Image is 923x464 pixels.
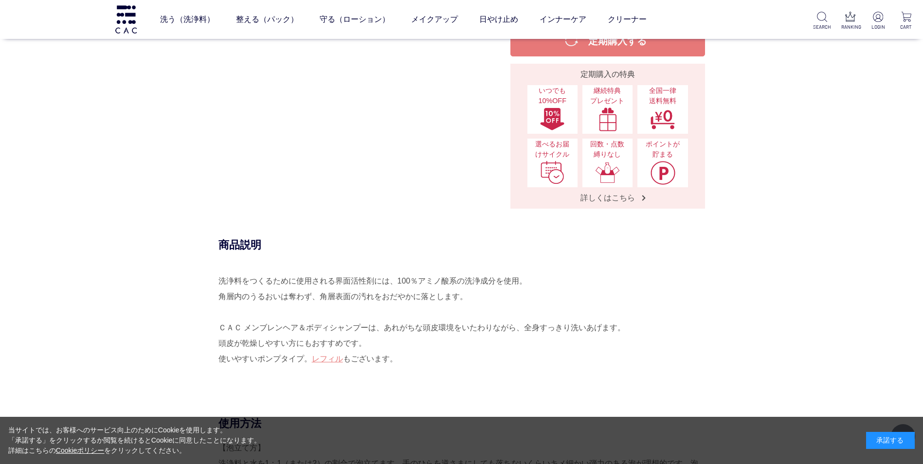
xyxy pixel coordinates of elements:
[813,12,831,31] a: SEARCH
[587,86,628,107] span: 継続特典 プレゼント
[540,6,586,33] a: インナーケア
[114,5,138,33] img: logo
[642,139,683,160] span: ポイントが貯まる
[56,446,105,454] a: Cookieポリシー
[841,23,859,31] p: RANKING
[218,416,705,430] div: 使用方法
[411,6,458,33] a: メイクアップ
[540,161,565,185] img: 選べるお届けサイクル
[312,355,343,363] a: レフィル
[595,107,620,131] img: 継続特典プレゼント
[8,425,261,456] div: 当サイトでは、お客様へのサービス向上のためにCookieを使用します。 「承諾する」をクリックするか閲覧を続けるとCookieに同意したことになります。 詳細はこちらの をクリックしてください。
[813,23,831,31] p: SEARCH
[869,12,887,31] a: LOGIN
[642,86,683,107] span: 全国一律 送料無料
[510,64,705,209] a: 定期購入の特典 いつでも10%OFFいつでも10%OFF 継続特典プレゼント継続特典プレゼント 全国一律送料無料全国一律送料無料 選べるお届けサイクル選べるお届けサイクル 回数・点数縛りなし回数...
[608,6,647,33] a: クリーナー
[320,6,390,33] a: 守る（ローション）
[595,161,620,185] img: 回数・点数縛りなし
[532,86,573,107] span: いつでも10%OFF
[218,273,705,382] div: 洗浄料をつくるために使用される界面活性剤には、100％アミノ酸系の洗浄成分を使用。 角層内のうるおいは奪わず、角層表面の汚れをおだやかに落とします。 ＣＡＣ メンブレンヘア＆ボディシャンプーは、...
[540,107,565,131] img: いつでも10%OFF
[218,238,705,252] div: 商品説明
[841,12,859,31] a: RANKING
[650,161,675,185] img: ポイントが貯まる
[479,6,518,33] a: 日やけ止め
[532,139,573,160] span: 選べるお届けサイクル
[897,23,915,31] p: CART
[897,12,915,31] a: CART
[587,139,628,160] span: 回数・点数縛りなし
[866,432,915,449] div: 承諾する
[236,6,298,33] a: 整える（パック）
[869,23,887,31] p: LOGIN
[571,193,645,203] span: 詳しくはこちら
[160,6,215,33] a: 洗う（洗浄料）
[514,69,701,80] div: 定期購入の特典
[650,107,675,131] img: 全国一律送料無料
